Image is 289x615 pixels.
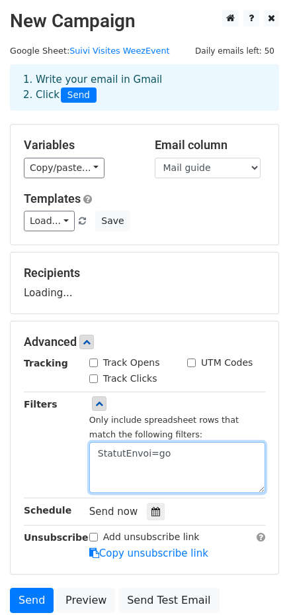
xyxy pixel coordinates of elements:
strong: Schedule [24,505,71,516]
label: Track Opens [103,356,160,370]
strong: Filters [24,399,58,410]
div: 1. Write your email in Gmail 2. Click [13,72,276,103]
label: Add unsubscribe link [103,530,200,544]
h5: Recipients [24,266,265,280]
a: Load... [24,211,75,231]
strong: Tracking [24,358,68,368]
strong: Unsubscribe [24,532,89,543]
a: Suivi Visites WeezEvent [69,46,169,56]
a: Copy unsubscribe link [89,547,208,559]
button: Save [95,211,130,231]
a: Send Test Email [118,588,219,613]
a: Preview [57,588,115,613]
iframe: Chat Widget [223,551,289,615]
a: Send [10,588,54,613]
h2: New Campaign [10,10,279,32]
a: Daily emails left: 50 [190,46,279,56]
a: Copy/paste... [24,158,104,178]
h5: Variables [24,138,135,152]
span: Send now [89,506,138,518]
label: UTM Codes [201,356,253,370]
h5: Advanced [24,335,265,349]
a: Templates [24,192,81,205]
small: Only include spreadsheet rows that match the following filters: [89,415,239,440]
div: Loading... [24,266,265,300]
label: Track Clicks [103,372,157,386]
small: Google Sheet: [10,46,170,56]
span: Send [61,87,97,103]
span: Daily emails left: 50 [190,44,279,58]
h5: Email column [155,138,266,152]
div: Widget de chat [223,551,289,615]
